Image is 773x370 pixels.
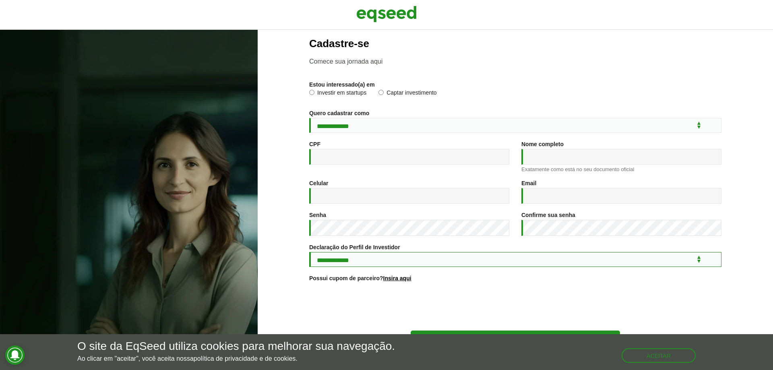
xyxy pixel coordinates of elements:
[77,340,395,353] h5: O site da EqSeed utiliza cookies para melhorar sua navegação.
[309,82,375,87] label: Estou interessado(a) em
[309,180,328,186] label: Celular
[194,356,296,362] a: política de privacidade e de cookies
[309,58,721,65] p: Comece sua jornada aqui
[383,275,411,281] a: Insira aqui
[454,291,577,322] iframe: reCAPTCHA
[309,90,314,95] input: Investir em startups
[309,90,366,98] label: Investir em startups
[356,4,417,24] img: EqSeed Logo
[622,348,696,363] button: Aceitar
[309,244,400,250] label: Declaração do Perfil de Investidor
[521,180,536,186] label: Email
[521,167,721,172] div: Exatamente como está no seu documento oficial
[309,212,326,218] label: Senha
[309,38,721,50] h2: Cadastre-se
[521,141,564,147] label: Nome completo
[411,331,620,347] button: Cadastre-se
[309,110,369,116] label: Quero cadastrar como
[309,141,320,147] label: CPF
[378,90,437,98] label: Captar investimento
[309,275,411,281] label: Possui cupom de parceiro?
[378,90,384,95] input: Captar investimento
[77,355,395,362] p: Ao clicar em "aceitar", você aceita nossa .
[521,212,575,218] label: Confirme sua senha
